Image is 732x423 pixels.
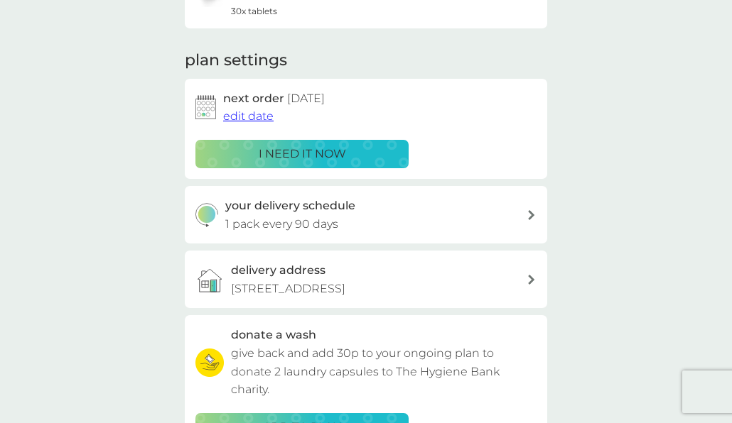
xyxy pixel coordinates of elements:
[259,145,346,163] p: i need it now
[231,261,325,280] h3: delivery address
[223,89,325,108] h2: next order
[185,50,287,72] h2: plan settings
[185,186,547,243] button: your delivery schedule1 pack every 90 days
[231,4,277,18] span: 30x tablets
[195,140,409,168] button: i need it now
[225,215,338,234] p: 1 pack every 90 days
[223,109,274,123] span: edit date
[287,92,325,105] span: [DATE]
[231,326,316,344] h3: donate a wash
[185,251,547,308] a: delivery address[STREET_ADDRESS]
[231,280,345,298] p: [STREET_ADDRESS]
[231,344,537,399] p: give back and add 30p to your ongoing plan to donate 2 laundry capsules to The Hygiene Bank charity.
[225,197,355,215] h3: your delivery schedule
[223,107,274,126] button: edit date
